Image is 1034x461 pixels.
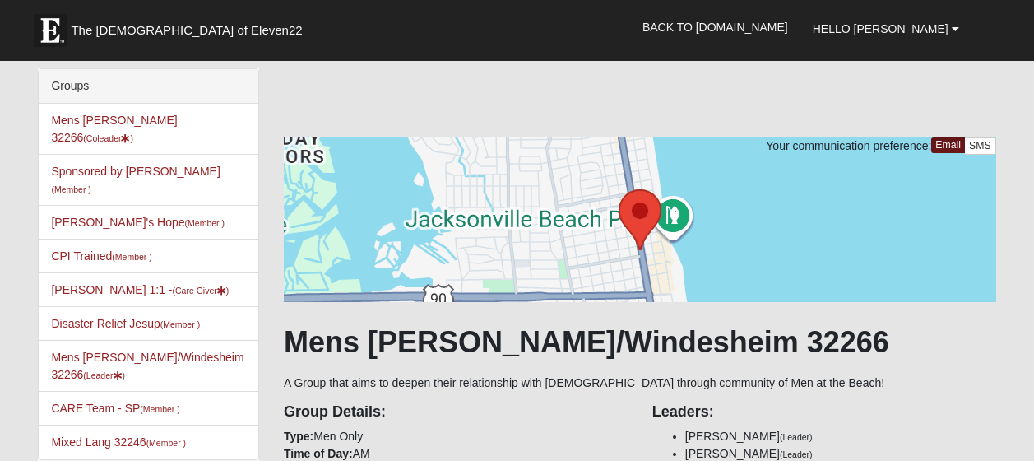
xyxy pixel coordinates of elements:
[134,441,243,456] span: ViewState Size: 43 KB
[112,252,151,262] small: (Member )
[652,403,996,421] h4: Leaders:
[964,137,996,155] a: SMS
[51,184,90,194] small: (Member )
[71,22,302,39] span: The [DEMOGRAPHIC_DATA] of Eleven22
[185,218,225,228] small: (Member )
[83,370,125,380] small: (Leader )
[51,402,179,415] a: CARE Team - SP(Member )
[284,430,313,443] strong: Type:
[83,133,133,143] small: (Coleader )
[255,441,351,456] span: HTML Size: 129 KB
[160,319,200,329] small: (Member )
[931,137,965,153] a: Email
[51,351,243,381] a: Mens [PERSON_NAME]/Windesheim 32266(Leader)
[994,432,1023,456] a: Page Properties (Alt+P)
[685,428,996,445] li: [PERSON_NAME]
[51,249,151,263] a: CPI Trained(Member )
[51,216,225,229] a: [PERSON_NAME]'s Hope(Member )
[364,439,373,456] a: Web cache enabled
[51,317,200,330] a: Disaster Relief Jesup(Member )
[34,14,67,47] img: Eleven22 logo
[964,432,994,456] a: Block Configuration (Alt-B)
[51,165,220,195] a: Sponsored by [PERSON_NAME](Member )
[26,6,355,47] a: The [DEMOGRAPHIC_DATA] of Eleven22
[51,283,229,296] a: [PERSON_NAME] 1:1 -(Care Giver)
[16,443,117,454] a: Page Load Time: 0.44s
[284,403,628,421] h4: Group Details:
[800,8,971,49] a: Hello [PERSON_NAME]
[284,324,996,360] h1: Mens [PERSON_NAME]/Windesheim 32266
[51,114,177,144] a: Mens [PERSON_NAME] 32266(Coleader)
[140,404,179,414] small: (Member )
[172,286,229,296] small: (Care Giver )
[766,139,931,152] span: Your communication preference:
[39,69,258,104] div: Groups
[630,7,800,48] a: Back to [DOMAIN_NAME]
[813,22,948,35] span: Hello [PERSON_NAME]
